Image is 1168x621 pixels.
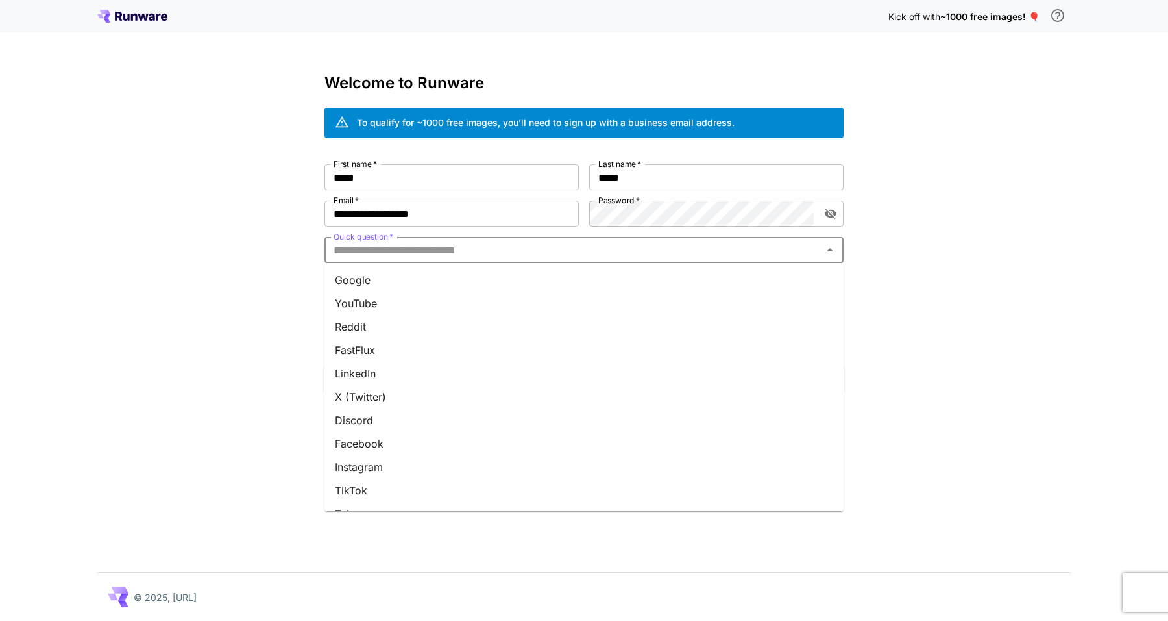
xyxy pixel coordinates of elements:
button: Close [821,241,839,259]
label: Email [334,195,359,206]
button: In order to qualify for free credit, you need to sign up with a business email address and click ... [1045,3,1071,29]
p: © 2025, [URL] [134,590,197,604]
li: Instagram [324,455,844,479]
label: Password [598,195,640,206]
li: FastFlux [324,338,844,362]
li: LinkedIn [324,362,844,385]
li: Discord [324,409,844,432]
li: Reddit [324,315,844,338]
label: Quick question [334,231,393,242]
li: Facebook [324,432,844,455]
button: toggle password visibility [819,202,842,225]
label: Last name [598,158,641,170]
li: TikTok [324,479,844,502]
li: Google [324,268,844,292]
div: To qualify for ~1000 free images, you’ll need to sign up with a business email address. [357,116,735,129]
h3: Welcome to Runware [324,74,844,92]
li: Telegram [324,502,844,526]
span: ~1000 free images! 🎈 [940,11,1040,22]
li: YouTube [324,292,844,315]
label: First name [334,158,377,170]
span: Kick off with [888,11,940,22]
li: X (Twitter) [324,385,844,409]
